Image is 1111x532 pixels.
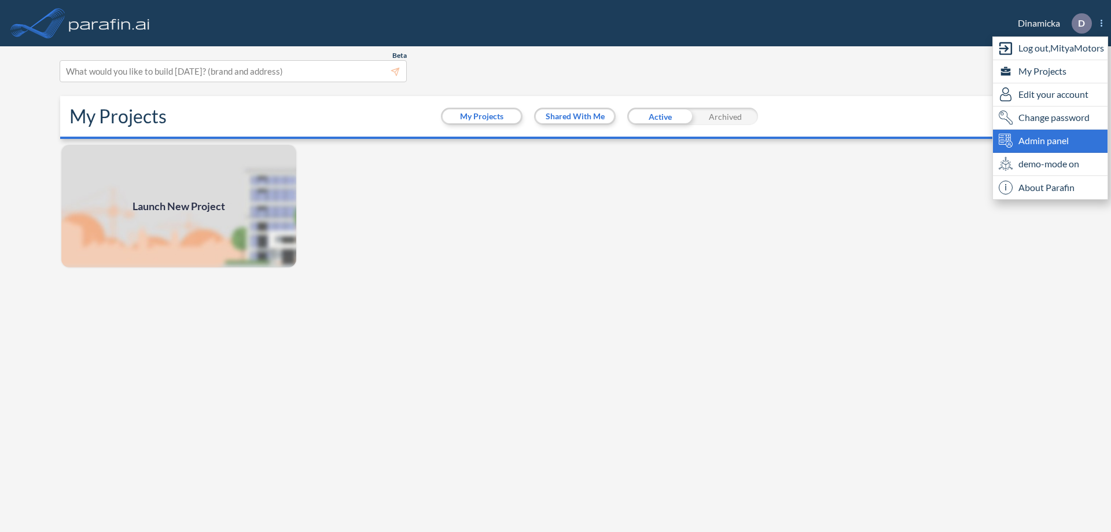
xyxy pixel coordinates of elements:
div: Log out [993,37,1108,60]
div: Dinamicka [1000,13,1102,34]
span: demo-mode on [1018,157,1079,171]
button: My Projects [443,109,521,123]
div: My Projects [993,60,1108,83]
img: add [60,144,297,269]
h2: My Projects [69,105,167,127]
div: Admin panel [993,130,1108,153]
span: About Parafin [1018,181,1075,195]
a: Launch New Project [60,144,297,269]
button: Shared With Me [536,109,614,123]
div: demo-mode on [993,153,1108,176]
span: i [999,181,1013,195]
div: Archived [693,108,758,125]
img: logo [67,12,152,35]
span: My Projects [1018,64,1066,78]
span: Launch New Project [133,199,225,214]
div: Edit user [993,83,1108,107]
div: Active [627,108,693,125]
span: Admin panel [1018,134,1069,148]
span: Log out, MityaMotors [1018,41,1104,55]
div: Change password [993,107,1108,130]
div: About Parafin [993,176,1108,199]
p: D [1078,18,1085,28]
span: Change password [1018,111,1090,124]
span: Beta [392,51,407,60]
span: Edit your account [1018,87,1088,101]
